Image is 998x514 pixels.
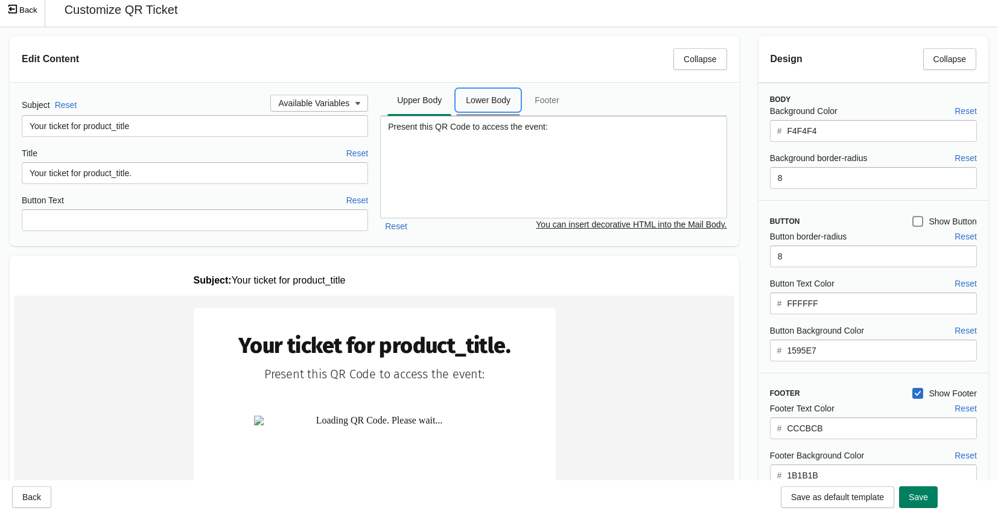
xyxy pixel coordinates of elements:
[22,99,50,111] label: Subject
[456,89,520,111] span: Lower Body
[923,48,976,70] button: Collapse
[770,230,847,243] label: Button border-radius
[380,116,726,218] textarea: Present this QR Code to access the event:
[770,278,834,290] label: Button Text Color
[270,95,368,112] button: Available Variables
[899,486,938,508] button: Save
[950,226,982,247] button: Reset
[929,387,976,399] span: Show Footer
[770,389,903,398] h3: Footer
[955,404,977,413] span: Reset
[304,417,360,427] strong: Event Location:
[950,147,982,169] button: Reset
[346,195,369,205] span: Reset
[955,326,977,335] span: Reset
[203,404,517,489] div: event_location event_time Most up to date information insert_calendar_logo
[955,153,977,163] span: Reset
[387,89,451,111] span: Upper Body
[22,492,41,502] span: Back
[955,279,977,288] span: Reset
[955,232,977,241] span: Reset
[22,194,64,206] label: Button Text
[385,221,407,231] span: Reset
[950,398,982,419] button: Reset
[777,468,782,483] div: #
[12,486,51,508] button: Back
[929,215,976,227] span: Show Button
[955,451,977,460] span: Reset
[55,100,77,110] span: Reset
[380,215,412,237] button: Reset
[909,492,928,502] span: Save
[777,124,782,138] div: #
[950,100,982,122] button: Reset
[770,217,903,226] h3: Button
[950,445,982,466] button: Reset
[330,465,390,475] a: Add to Calendar
[65,1,988,18] p: Customize QR Ticket
[342,142,373,164] button: Reset
[770,95,977,104] h3: Body
[50,94,82,116] button: Reset
[955,106,977,116] span: Reset
[950,273,982,294] button: Reset
[240,120,481,361] img: Loading QR Code. Please wait...
[770,152,868,164] label: Background border-radius
[184,10,546,21] p: Your ticket for product_title
[305,375,415,394] span: 58-18E91-PASSCO
[791,492,884,502] span: Save as default template
[777,296,782,311] div: #
[22,52,664,66] h2: Edit Content
[770,105,837,117] label: Background Color
[278,98,349,108] span: Available Variables
[342,189,373,211] button: Reset
[22,147,37,159] label: Title
[525,89,568,111] span: Footer
[346,148,369,158] span: Reset
[950,320,982,341] button: Reset
[536,218,726,230] p: You can insert decorative HTML into the Mail Body.
[777,343,782,358] div: #
[673,48,726,70] button: Collapse
[771,52,914,66] h2: Design
[184,10,222,20] strong: Subject:
[684,54,716,64] span: Collapse
[777,421,782,436] div: #
[781,486,894,508] button: Save as default template
[933,54,966,64] span: Collapse
[770,325,864,337] label: Button Background Color
[203,36,517,64] td: Your ticket for product_title.
[770,402,834,414] label: Footer Text Color
[770,449,864,462] label: Footer Background Color
[317,429,360,439] strong: Event Time:
[203,70,517,87] td: Present this QR Code to access the event:
[404,441,421,451] a: here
